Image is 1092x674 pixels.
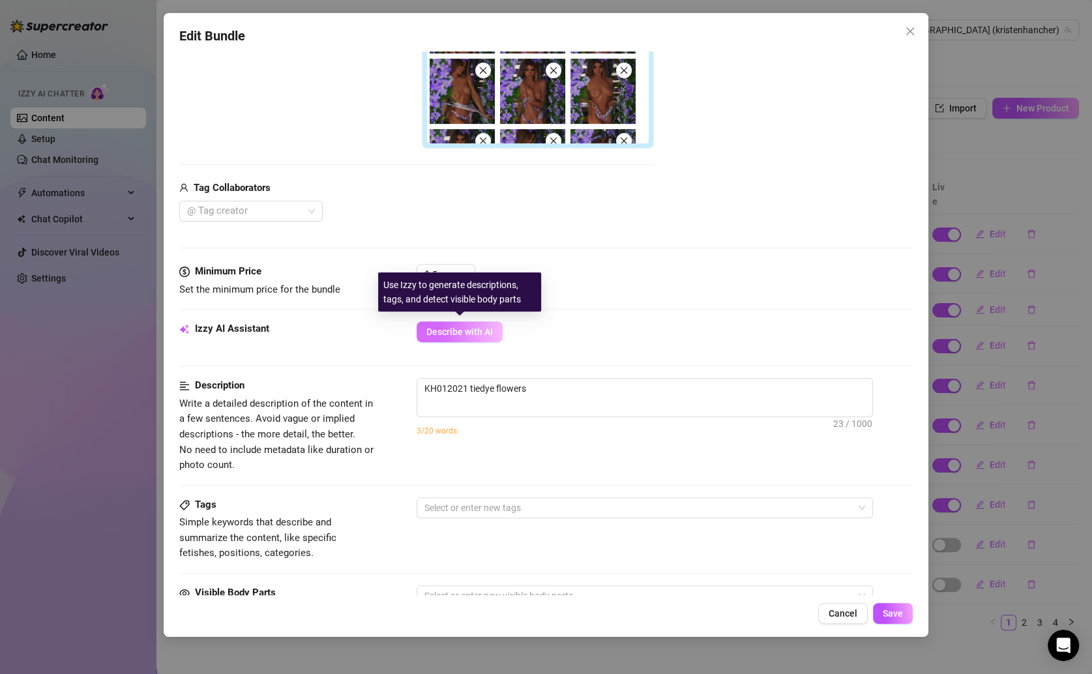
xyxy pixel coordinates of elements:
img: media [430,129,495,194]
span: close [549,66,558,75]
span: 3/20 words [417,426,457,435]
strong: Tag Collaborators [194,182,271,194]
span: Close [900,26,921,37]
span: close [479,66,488,75]
span: close [549,136,558,145]
div: Open Intercom Messenger [1048,630,1079,661]
span: Cancel [829,608,857,619]
span: close [619,66,628,75]
button: Describe with AI [417,321,503,342]
span: Simple keywords that describe and summarize the content, like specific fetishes, positions, categ... [179,516,336,559]
span: close [619,136,628,145]
span: Describe with AI [426,327,493,337]
button: Close [900,21,921,42]
span: Save [883,608,903,619]
textarea: KH012021 tiedye flowers [417,379,872,398]
span: Edit Bundle [179,26,245,46]
strong: Visible Body Parts [195,587,276,598]
img: media [570,129,636,194]
button: Cancel [818,603,868,624]
button: Save [873,603,913,624]
img: media [430,59,495,124]
span: Set the minimum price for the bundle [179,284,340,295]
span: close [905,26,915,37]
span: align-left [179,378,190,394]
span: dollar [179,264,190,280]
img: media [500,59,565,124]
img: media [570,59,636,124]
strong: Tags [195,499,216,510]
span: user [179,181,188,196]
strong: Description [195,379,244,391]
span: Write a detailed description of the content in a few sentences. Avoid vague or implied descriptio... [179,398,374,471]
strong: Izzy AI Assistant [195,323,269,334]
span: close [479,136,488,145]
span: tag [179,500,190,510]
div: Use Izzy to generate descriptions, tags, and detect visible body parts [378,272,541,312]
img: media [500,129,565,194]
strong: Minimum Price [195,265,261,277]
span: eye [179,588,190,598]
